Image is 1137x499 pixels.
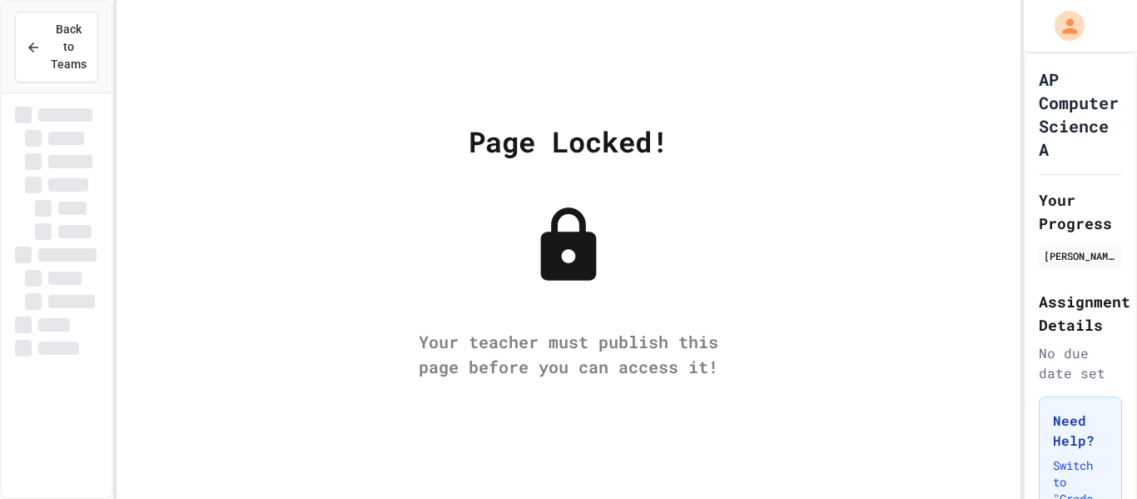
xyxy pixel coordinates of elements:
[1039,188,1122,235] h2: Your Progress
[1037,7,1089,45] div: My Account
[15,12,98,82] button: Back to Teams
[1039,290,1122,337] h2: Assignment Details
[469,120,668,162] div: Page Locked!
[51,21,87,73] span: Back to Teams
[1039,67,1122,161] h1: AP Computer Science A
[1053,411,1108,451] h3: Need Help?
[1044,248,1117,263] div: [PERSON_NAME]
[1039,343,1122,383] div: No due date set
[402,329,735,379] div: Your teacher must publish this page before you can access it!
